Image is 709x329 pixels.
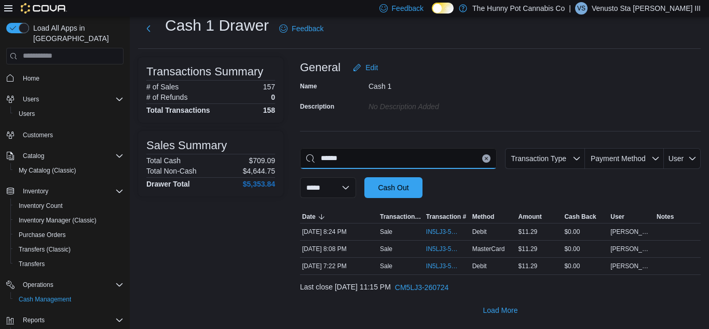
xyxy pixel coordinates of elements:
[2,149,128,163] button: Catalog
[369,98,508,111] div: No Description added
[15,293,124,306] span: Cash Management
[15,214,101,227] a: Inventory Manager (Classic)
[146,180,190,188] h4: Drawer Total
[657,213,674,221] span: Notes
[300,226,378,238] div: [DATE] 8:24 PM
[271,93,275,101] p: 0
[592,2,701,15] p: Venusto Sta [PERSON_NAME] III
[15,258,124,270] span: Transfers
[426,245,458,253] span: IN5LJ3-5752976
[15,243,124,256] span: Transfers (Classic)
[482,154,490,163] button: Clear input
[292,23,323,34] span: Feedback
[23,316,45,324] span: Reports
[15,164,124,177] span: My Catalog (Classic)
[472,262,487,270] span: Debit
[10,242,128,257] button: Transfers (Classic)
[511,154,566,163] span: Transaction Type
[146,65,263,78] h3: Transactions Summary
[146,167,197,175] h6: Total Non-Cash
[243,167,275,175] p: $4,644.75
[483,305,518,315] span: Load More
[10,199,128,213] button: Inventory Count
[146,139,227,152] h3: Sales Summary
[15,229,70,241] a: Purchase Orders
[146,106,210,114] h4: Total Transactions
[21,3,67,14] img: Cova
[472,228,487,236] span: Debit
[426,228,458,236] span: IN5LJ3-5753108
[19,185,124,198] span: Inventory
[263,83,275,91] p: 157
[432,3,454,14] input: Dark Mode
[146,156,181,165] h6: Total Cash
[300,277,701,298] div: Last close [DATE] 11:15 PM
[10,228,128,242] button: Purchase Orders
[2,313,128,327] button: Reports
[19,150,124,162] span: Catalog
[10,257,128,271] button: Transfers
[15,164,80,177] a: My Catalog (Classic)
[364,177,422,198] button: Cash Out
[19,314,49,326] button: Reports
[243,180,275,188] h4: $5,353.84
[15,200,124,212] span: Inventory Count
[15,243,75,256] a: Transfers (Classic)
[562,210,608,223] button: Cash Back
[380,245,392,253] p: Sale
[23,187,48,195] span: Inventory
[519,228,538,236] span: $11.29
[395,282,449,293] span: CM5LJ3-260724
[19,72,44,85] a: Home
[300,300,701,321] button: Load More
[392,3,424,14] span: Feedback
[380,262,392,270] p: Sale
[391,277,453,298] button: CM5LJ3-260724
[378,210,424,223] button: Transaction Type
[349,57,382,78] button: Edit
[426,213,466,221] span: Transaction #
[585,148,664,169] button: Payment Method
[2,127,128,142] button: Customers
[23,95,39,103] span: Users
[300,102,334,111] label: Description
[426,262,458,270] span: IN5LJ3-5752590
[426,260,468,272] button: IN5LJ3-5752590
[610,213,624,221] span: User
[426,243,468,255] button: IN5LJ3-5752976
[562,260,608,272] div: $0.00
[165,15,269,36] h1: Cash 1 Drawer
[472,2,565,15] p: The Hunny Pot Cannabis Co
[300,210,378,223] button: Date
[575,2,588,15] div: Venusto Sta Maria III
[610,262,652,270] span: [PERSON_NAME]
[10,163,128,178] button: My Catalog (Classic)
[2,71,128,86] button: Home
[516,210,563,223] button: Amount
[470,210,516,223] button: Method
[569,2,571,15] p: |
[472,245,505,253] span: MasterCard
[577,2,585,15] span: VS
[15,108,124,120] span: Users
[19,128,124,141] span: Customers
[300,260,378,272] div: [DATE] 7:22 PM
[380,228,392,236] p: Sale
[505,148,585,169] button: Transaction Type
[19,260,45,268] span: Transfers
[23,152,44,160] span: Catalog
[19,150,48,162] button: Catalog
[608,210,655,223] button: User
[10,292,128,307] button: Cash Management
[15,108,39,120] a: Users
[138,18,159,39] button: Next
[610,245,652,253] span: [PERSON_NAME]
[263,106,275,114] h4: 158
[249,156,275,165] p: $709.09
[472,213,495,221] span: Method
[15,229,124,241] span: Purchase Orders
[19,110,35,118] span: Users
[19,129,57,141] a: Customers
[19,93,124,106] span: Users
